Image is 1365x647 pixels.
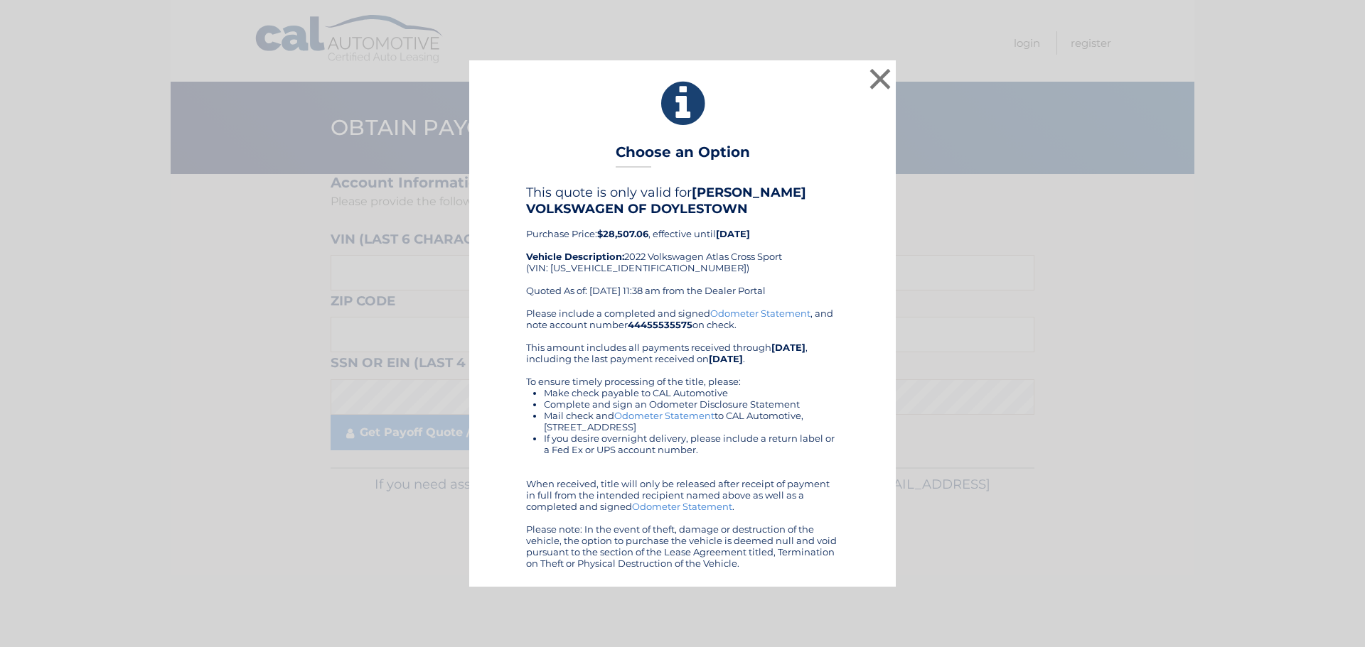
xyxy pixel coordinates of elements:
[866,65,894,93] button: ×
[614,410,714,421] a: Odometer Statement
[526,185,839,216] h4: This quote is only valid for
[544,410,839,433] li: Mail check and to CAL Automotive, [STREET_ADDRESS]
[526,185,839,307] div: Purchase Price: , effective until 2022 Volkswagen Atlas Cross Sport (VIN: [US_VEHICLE_IDENTIFICAT...
[710,308,810,319] a: Odometer Statement
[716,228,750,239] b: [DATE]
[526,185,806,216] b: [PERSON_NAME] VOLKSWAGEN OF DOYLESTOWN
[544,398,839,410] li: Complete and sign an Odometer Disclosure Statement
[544,433,839,455] li: If you desire overnight delivery, please include a return label or a Fed Ex or UPS account number.
[632,501,732,512] a: Odometer Statement
[771,342,805,353] b: [DATE]
[709,353,743,364] b: [DATE]
[544,387,839,398] li: Make check payable to CAL Automotive
[616,143,750,168] h3: Choose an Option
[628,319,692,330] b: 44455535575
[526,308,839,569] div: Please include a completed and signed , and note account number on check. This amount includes al...
[597,228,648,239] b: $28,507.06
[526,251,624,262] strong: Vehicle Description:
